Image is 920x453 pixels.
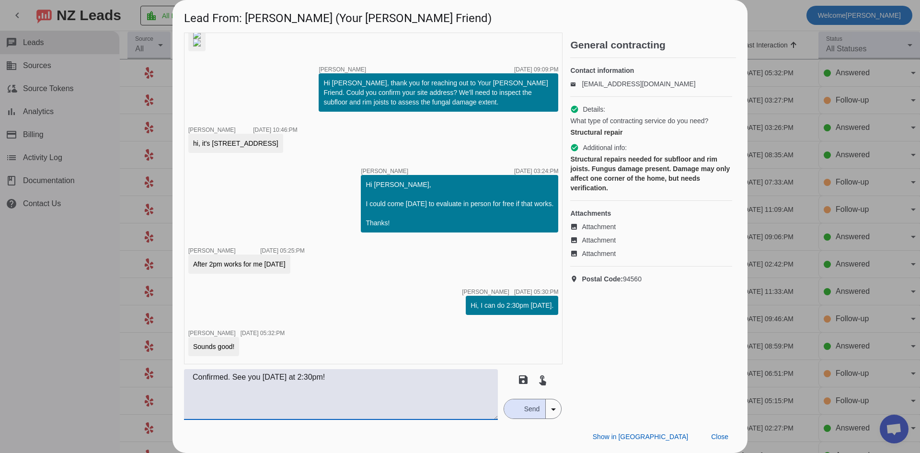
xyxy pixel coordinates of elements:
[570,250,582,257] mat-icon: image
[570,105,579,114] mat-icon: check_circle
[537,374,548,385] mat-icon: touch_app
[193,139,278,148] div: hi, it's [STREET_ADDRESS]
[570,223,582,231] mat-icon: image
[570,236,582,244] mat-icon: image
[570,235,732,245] a: Attachment
[593,433,688,441] span: Show in [GEOGRAPHIC_DATA]
[548,404,559,415] mat-icon: arrow_drop_down
[570,249,732,258] a: Attachment
[518,399,546,418] span: Send
[570,275,582,283] mat-icon: location_on
[583,105,605,114] span: Details:
[582,235,616,245] span: Attachment
[188,330,236,337] span: [PERSON_NAME]
[462,289,509,295] span: [PERSON_NAME]
[319,67,366,72] span: [PERSON_NAME]
[188,127,236,133] span: [PERSON_NAME]
[582,249,616,258] span: Attachment
[570,143,579,152] mat-icon: check_circle
[193,39,201,46] img: qwIeGQszXFKxN1_fSktyLg
[514,289,558,295] div: [DATE] 05:30:PM
[323,78,553,107] div: Hi [PERSON_NAME], thank you for reaching out to Your [PERSON_NAME] Friend. Could you confirm your...
[570,116,708,126] span: What type of contracting service do you need?
[570,154,732,193] div: Structural repairs needed for subfloor and rim joists. Fungus damage present. Damage may only aff...
[570,222,732,232] a: Attachment
[514,67,558,72] div: [DATE] 09:09:PM
[570,66,732,75] h4: Contact information
[582,274,642,284] span: 94560
[583,143,627,152] span: Additional info:
[471,301,553,310] div: Hi, I can do 2:30pm [DATE].
[570,81,582,86] mat-icon: email
[582,80,695,88] a: [EMAIL_ADDRESS][DOMAIN_NAME]
[366,180,553,228] div: Hi [PERSON_NAME], I could come [DATE] to evaluate in person for free if that works. Thanks!
[253,127,297,133] div: [DATE] 10:46:PM
[260,248,304,254] div: [DATE] 05:25:PM
[585,428,696,445] button: Show in [GEOGRAPHIC_DATA]
[570,209,732,218] h4: Attachments
[361,168,408,174] span: [PERSON_NAME]
[582,222,616,232] span: Attachment
[582,275,623,283] strong: Postal Code:
[703,428,736,445] button: Close
[711,433,728,441] span: Close
[570,40,736,50] h2: General contracting
[188,247,236,254] span: [PERSON_NAME]
[193,259,286,269] div: After 2pm works for me [DATE]
[514,168,558,174] div: [DATE] 03:24:PM
[193,342,234,351] div: Sounds good!
[517,374,529,385] mat-icon: save
[193,31,201,39] img: 7aB5SE0KBnOpa9Dcr-rxzQ
[570,128,732,137] div: Structural repair
[241,330,285,336] div: [DATE] 05:32:PM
